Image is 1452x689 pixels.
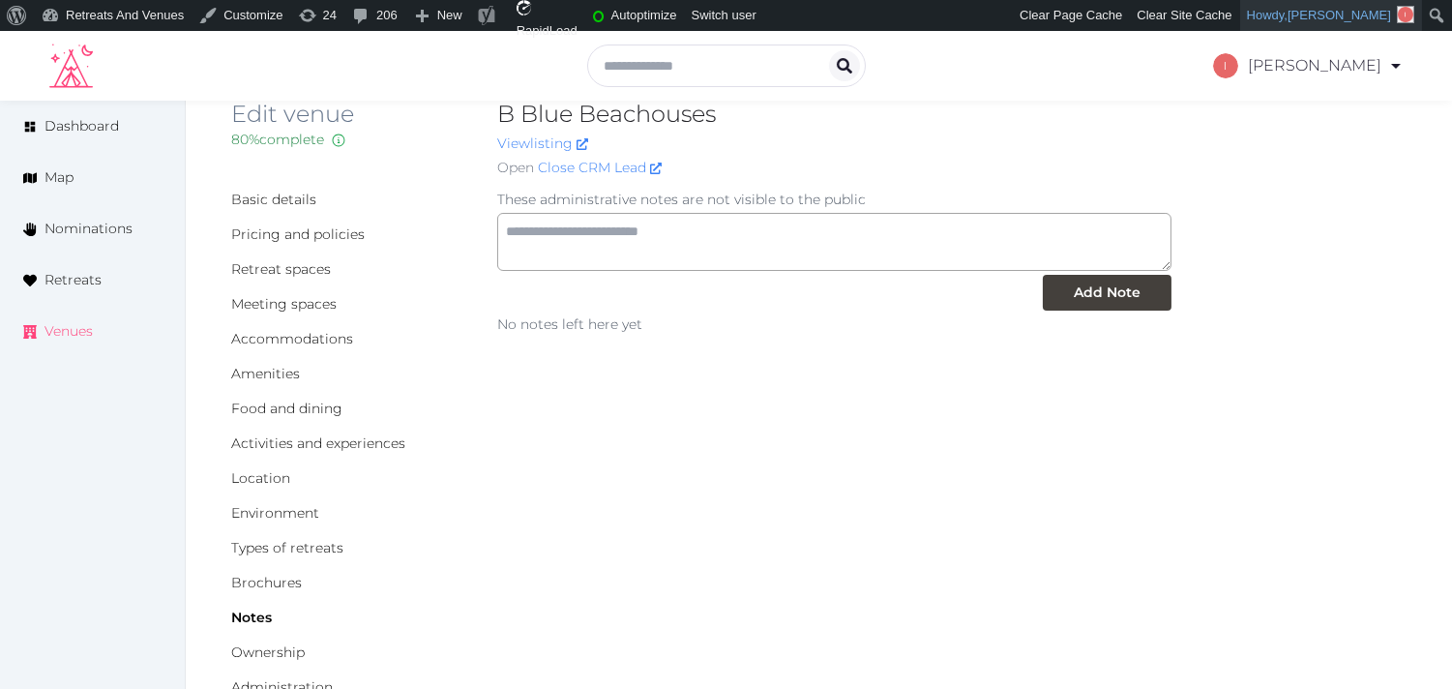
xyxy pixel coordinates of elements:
[1213,39,1404,93] a: [PERSON_NAME]
[231,434,405,452] a: Activities and experiences
[231,469,290,487] a: Location
[231,574,302,591] a: Brochures
[497,190,1171,209] p: These administrative notes are not visible to the public
[44,167,74,188] span: Map
[231,365,300,382] a: Amenities
[231,260,331,278] a: Retreat spaces
[538,158,662,178] a: Close CRM Lead
[1043,275,1171,311] button: Add Note
[231,504,319,522] a: Environment
[44,219,133,239] span: Nominations
[231,644,305,661] a: Ownership
[497,158,534,178] span: Open
[231,539,343,556] a: Types of retreats
[1020,8,1122,22] span: Clear Page Cache
[44,116,119,136] span: Dashboard
[497,99,1171,130] h2: B Blue Beachouses
[44,270,102,290] span: Retreats
[231,225,365,243] a: Pricing and policies
[44,321,93,342] span: Venues
[231,330,353,347] a: Accommodations
[497,135,588,152] a: Viewlisting
[231,99,466,130] h2: Edit venue
[1288,8,1391,22] span: [PERSON_NAME]
[1137,8,1231,22] span: Clear Site Cache
[231,191,316,208] a: Basic details
[497,315,1171,334] p: No notes left here yet
[231,609,272,626] a: Notes
[231,295,337,313] a: Meeting spaces
[231,131,324,148] span: 80 % complete
[1074,283,1141,303] div: Add Note
[231,400,342,417] a: Food and dining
